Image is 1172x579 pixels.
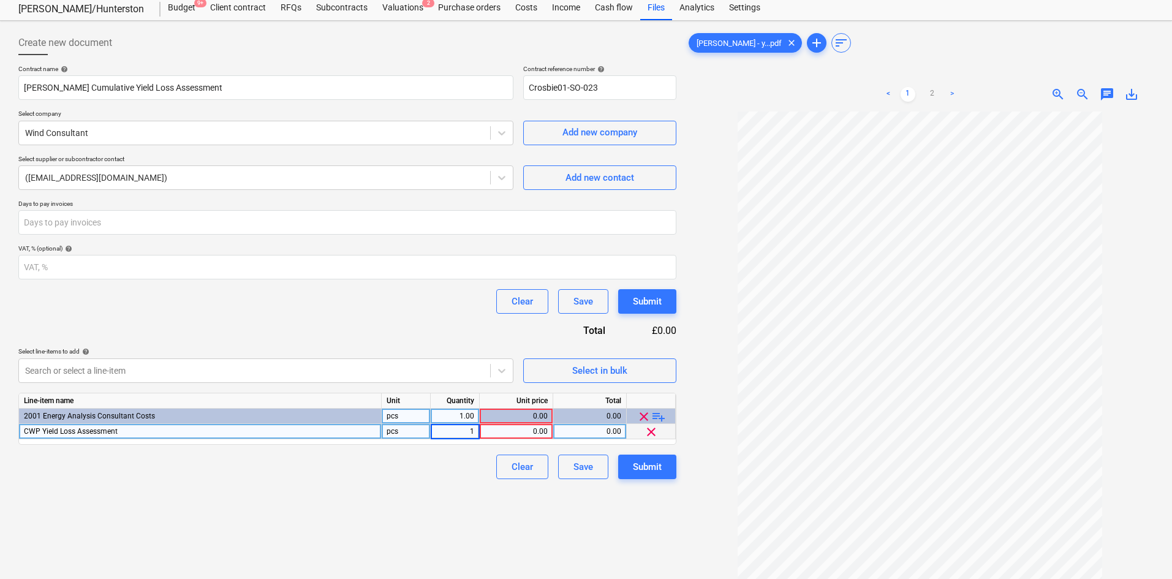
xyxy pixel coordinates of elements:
button: Save [558,289,608,314]
div: Save [573,459,593,475]
span: help [80,348,89,355]
div: pcs [382,424,431,439]
div: Add new company [562,124,637,140]
a: Previous page [881,87,896,102]
div: 0.00 [485,424,548,439]
div: Submit [633,293,662,309]
div: £0.00 [625,324,676,338]
button: Clear [496,455,548,479]
span: CWP Yield Loss Assessment [24,427,118,436]
p: Select supplier or subcontractor contact [18,155,513,165]
div: Unit price [480,393,553,409]
div: Select in bulk [572,363,627,379]
a: Page 2 [925,87,940,102]
button: Add new contact [523,165,676,190]
span: chat [1100,87,1114,102]
input: Days to pay invoices [18,210,676,235]
div: Add new contact [565,170,634,186]
p: Select company [18,110,513,120]
iframe: Chat Widget [1111,520,1172,579]
span: playlist_add [651,409,666,424]
div: Total [553,393,627,409]
div: Total [517,324,625,338]
input: Reference number [523,75,676,100]
span: save_alt [1124,87,1139,102]
div: Clear [512,459,533,475]
div: Select line-items to add [18,347,513,355]
span: zoom_out [1075,87,1090,102]
span: clear [644,425,659,439]
div: VAT, % (optional) [18,244,676,252]
span: clear [637,409,651,424]
span: clear [784,36,799,50]
button: Submit [618,289,676,314]
div: 1.00 [436,409,474,424]
div: Save [573,293,593,309]
div: Clear [512,293,533,309]
button: Save [558,455,608,479]
a: Page 1 is your current page [901,87,915,102]
a: Next page [945,87,959,102]
div: [PERSON_NAME] - y...pdf [689,33,802,53]
div: Unit [382,393,431,409]
div: 0.00 [558,409,621,424]
div: Quantity [431,393,480,409]
span: help [58,66,68,73]
span: [PERSON_NAME] - y...pdf [689,39,789,48]
div: Submit [633,459,662,475]
div: Contract reference number [523,65,676,73]
input: Document name [18,75,513,100]
span: help [595,66,605,73]
div: 0.00 [485,409,548,424]
span: help [62,245,72,252]
span: Create new document [18,36,112,50]
div: pcs [382,409,431,424]
button: Clear [496,289,548,314]
button: Select in bulk [523,358,676,383]
span: 2001 Energy Analysis Consultant Costs [24,412,155,420]
span: sort [834,36,849,50]
input: VAT, % [18,255,676,279]
div: [PERSON_NAME]/Hunterston [18,3,146,16]
div: Contract name [18,65,513,73]
button: Submit [618,455,676,479]
span: zoom_in [1051,87,1065,102]
div: 0.00 [558,424,621,439]
p: Days to pay invoices [18,200,676,210]
div: Line-item name [19,393,382,409]
button: Add new company [523,121,676,145]
span: add [809,36,824,50]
